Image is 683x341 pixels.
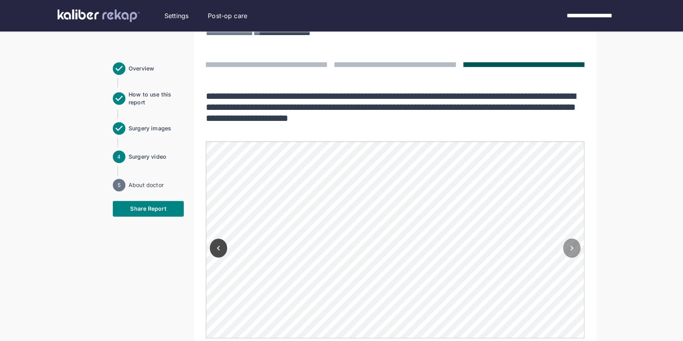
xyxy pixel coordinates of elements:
a: Settings [164,11,188,20]
span: Surgery video [129,153,184,161]
div: How to use this report [129,91,184,106]
img: kaliber labs logo [58,9,140,22]
span: About doctor [129,181,184,189]
text: 4 [117,154,121,160]
button: Share Report [113,201,184,217]
button: Previous [210,239,227,258]
button: Next [563,239,580,258]
text: 5 [118,182,121,188]
div: Surgery images [129,124,184,132]
span: Share Report [130,205,166,213]
a: Post-op care [208,11,247,20]
span: Overview [129,65,184,72]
